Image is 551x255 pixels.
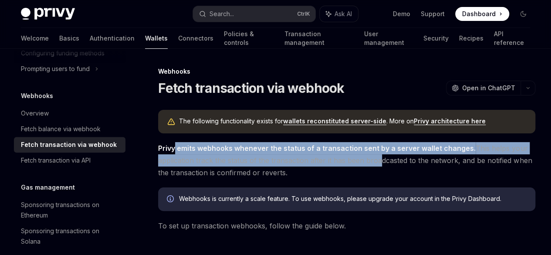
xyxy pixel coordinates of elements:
a: Authentication [90,28,135,49]
a: Connectors [178,28,213,49]
div: Sponsoring transactions on Solana [21,226,120,247]
a: User management [364,28,413,49]
span: Ask AI [335,10,352,18]
div: Search... [210,9,234,19]
a: Recipes [459,28,483,49]
a: Basics [59,28,79,49]
button: Search...CtrlK [193,6,315,22]
a: Security [423,28,448,49]
div: Sponsoring transactions on Ethereum [21,200,120,221]
div: Prompting users to fund [21,64,90,74]
a: Policies & controls [224,28,274,49]
a: Fetch transaction via webhook [14,137,125,153]
a: Demo [393,10,410,18]
span: The following functionality exists for . More on [179,117,527,126]
span: Ctrl K [297,10,310,17]
span: This helps your application track the status of the transaction after it has been broadcasted to ... [158,142,535,179]
div: Webhooks [158,67,535,76]
span: To set up transaction webhooks, follow the guide below. [158,220,535,232]
span: Webhooks is currently a scale feature. To use webhooks, please upgrade your account in the Privy ... [179,194,527,203]
svg: Info [167,195,176,204]
h5: Gas management [21,182,75,193]
button: Open in ChatGPT [446,81,521,95]
div: Fetch transaction via webhook [21,139,117,150]
a: Support [421,10,445,18]
a: Privy architecture here [414,117,486,125]
a: Overview [14,105,125,121]
a: wallets reconstituted server-side [283,117,386,125]
div: Overview [21,108,49,119]
a: Fetch transaction via API [14,153,125,168]
img: dark logo [21,8,75,20]
a: Fetch balance via webhook [14,121,125,137]
div: Fetch balance via webhook [21,124,101,134]
svg: Warning [167,118,176,126]
a: Dashboard [455,7,509,21]
a: Sponsoring transactions on Ethereum [14,197,125,223]
span: Dashboard [462,10,496,18]
div: Fetch transaction via API [21,155,91,166]
span: Open in ChatGPT [462,84,515,92]
strong: Privy emits webhooks whenever the status of a transaction sent by a server wallet changes. [158,144,476,153]
h5: Webhooks [21,91,53,101]
a: Wallets [145,28,168,49]
a: Sponsoring transactions on Solana [14,223,125,249]
button: Toggle dark mode [516,7,530,21]
h1: Fetch transaction via webhook [158,80,344,96]
a: API reference [494,28,530,49]
a: Transaction management [284,28,354,49]
button: Ask AI [320,6,358,22]
a: Welcome [21,28,49,49]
